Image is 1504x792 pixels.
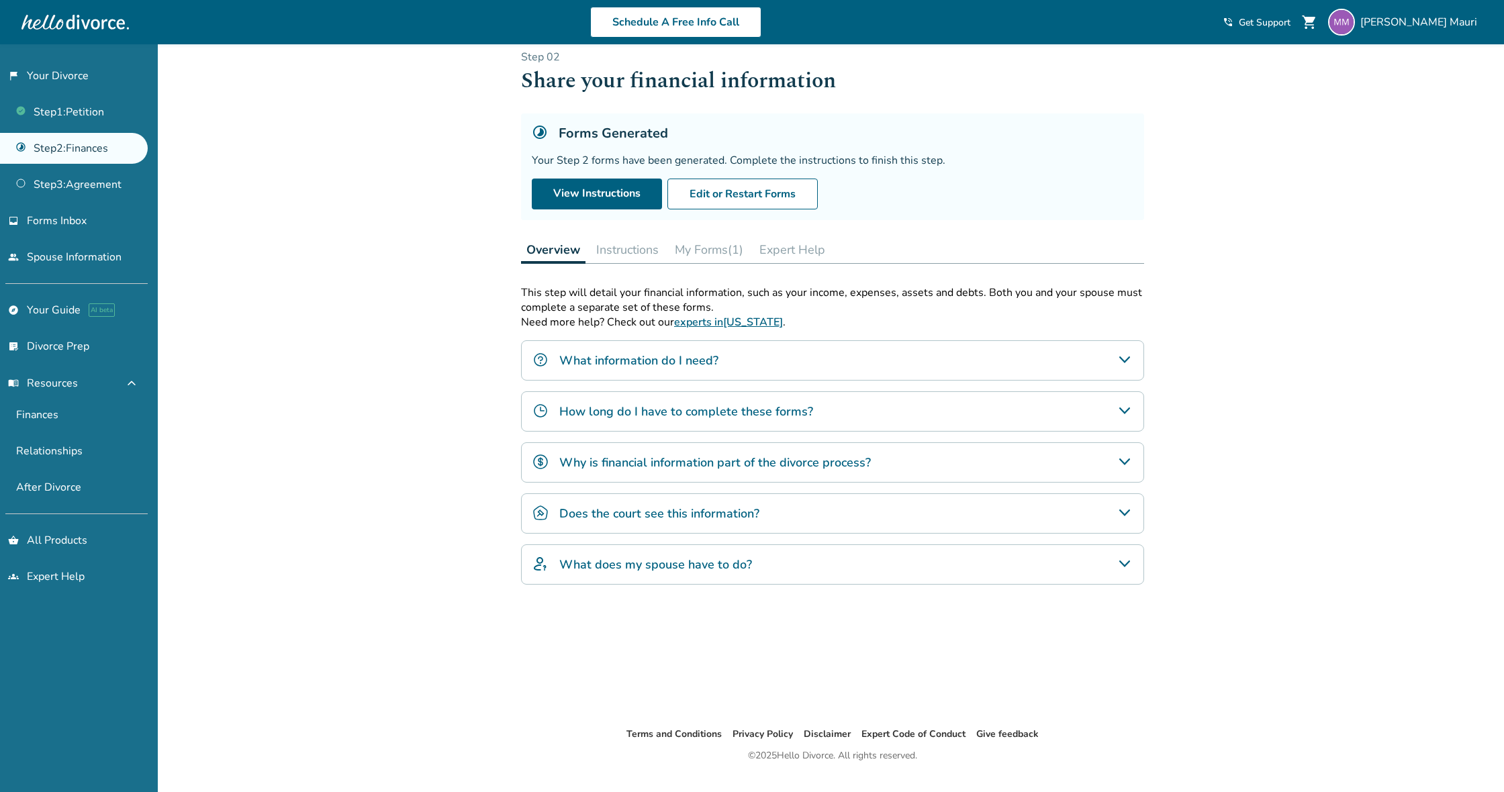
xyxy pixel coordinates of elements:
[8,70,19,81] span: flag_2
[8,376,78,391] span: Resources
[8,341,19,352] span: list_alt_check
[8,535,19,546] span: shopping_basket
[521,391,1144,432] div: How long do I have to complete these forms?
[521,315,1144,330] p: Need more help? Check out our .
[124,375,140,391] span: expand_less
[532,556,549,572] img: What does my spouse have to do?
[1223,16,1290,29] a: phone_in_talkGet Support
[532,352,549,368] img: What information do I need?
[590,7,761,38] a: Schedule A Free Info Call
[521,442,1144,483] div: Why is financial information part of the divorce process?
[521,50,1144,64] p: Step 0 2
[8,571,19,582] span: groups
[1301,14,1317,30] span: shopping_cart
[1223,17,1233,28] span: phone_in_talk
[521,493,1144,534] div: Does the court see this information?
[559,352,718,369] h4: What information do I need?
[674,315,783,330] a: experts in[US_STATE]
[733,728,793,740] a: Privacy Policy
[532,179,662,209] a: View Instructions
[521,236,585,264] button: Overview
[667,179,818,209] button: Edit or Restart Forms
[1437,728,1504,792] iframe: Chat Widget
[8,378,19,389] span: menu_book
[89,303,115,317] span: AI beta
[532,505,549,521] img: Does the court see this information?
[626,728,722,740] a: Terms and Conditions
[976,726,1039,742] li: Give feedback
[1360,15,1483,30] span: [PERSON_NAME] Mauri
[591,236,664,263] button: Instructions
[559,124,668,142] h5: Forms Generated
[8,215,19,226] span: inbox
[559,454,871,471] h4: Why is financial information part of the divorce process?
[521,544,1144,585] div: What does my spouse have to do?
[521,285,1144,315] p: This step will detail your financial information, such as your income, expenses, assets and debts...
[669,236,749,263] button: My Forms(1)
[754,236,831,263] button: Expert Help
[8,252,19,262] span: people
[559,403,813,420] h4: How long do I have to complete these forms?
[804,726,851,742] li: Disclaimer
[27,213,87,228] span: Forms Inbox
[1239,16,1290,29] span: Get Support
[532,153,1133,168] div: Your Step 2 forms have been generated. Complete the instructions to finish this step.
[532,403,549,419] img: How long do I have to complete these forms?
[559,556,752,573] h4: What does my spouse have to do?
[521,340,1144,381] div: What information do I need?
[521,64,1144,97] h1: Share your financial information
[8,305,19,315] span: explore
[532,454,549,470] img: Why is financial information part of the divorce process?
[1328,9,1355,36] img: michelle.dowd@outlook.com
[748,748,917,764] div: © 2025 Hello Divorce. All rights reserved.
[559,505,759,522] h4: Does the court see this information?
[861,728,966,740] a: Expert Code of Conduct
